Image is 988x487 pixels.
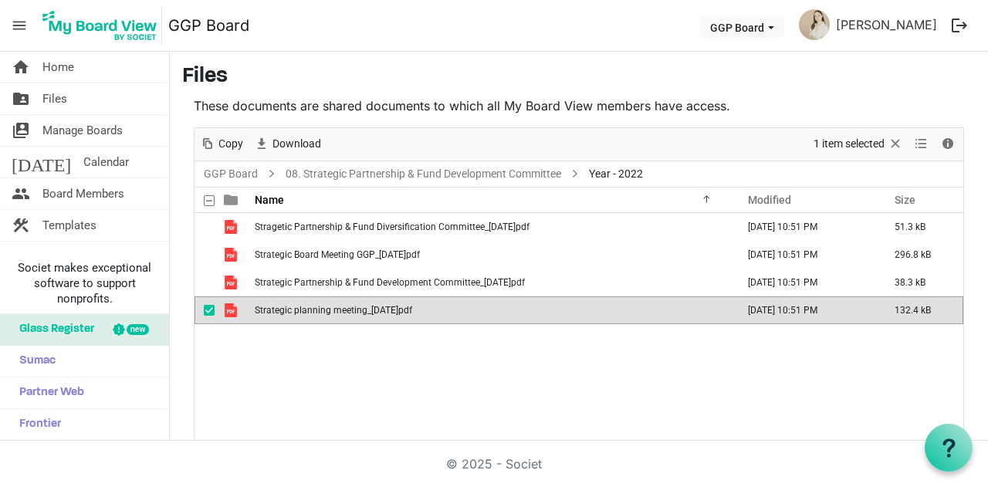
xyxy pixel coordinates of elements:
td: is template cell column header type [215,296,250,324]
span: menu [5,11,34,40]
button: View dropdownbutton [912,134,930,154]
span: Name [255,194,284,206]
button: Selection [811,134,906,154]
div: View [908,128,935,161]
h3: Files [182,64,976,90]
span: people [12,178,30,209]
span: Download [271,134,323,154]
span: Sumac [12,346,56,377]
div: Clear selection [808,128,908,161]
a: GGP Board [201,164,261,184]
span: Societ makes exceptional software to support nonprofits. [7,260,162,306]
span: Copy [217,134,245,154]
span: construction [12,210,30,241]
td: 132.4 kB is template cell column header Size [878,296,963,324]
td: checkbox [195,269,215,296]
a: GGP Board [168,10,249,41]
td: 38.3 kB is template cell column header Size [878,269,963,296]
span: Manage Boards [42,115,123,146]
span: switch_account [12,115,30,146]
td: Strategic Partnership & Fund Development Committee_2022.02.15.pdf is template cell column header ... [250,269,732,296]
span: [DATE] [12,147,71,178]
span: Calendar [83,147,129,178]
td: June 05, 2023 10:51 PM column header Modified [732,213,878,241]
span: Partner Web [12,377,84,408]
span: home [12,52,30,83]
td: June 05, 2023 10:51 PM column header Modified [732,241,878,269]
td: June 05, 2023 10:51 PM column header Modified [732,269,878,296]
img: My Board View Logo [38,6,162,45]
td: checkbox [195,241,215,269]
div: Download [249,128,327,161]
button: logout [943,9,976,42]
span: Strategic Partnership & Fund Development Committee_[DATE]pdf [255,277,525,288]
p: These documents are shared documents to which all My Board View members have access. [194,96,964,115]
span: Templates [42,210,96,241]
td: Strategic Board Meeting GGP_2022.12.01.pdf is template cell column header Name [250,241,732,269]
span: Board Members [42,178,124,209]
a: 08. Strategic Partnership & Fund Development Committee [283,164,564,184]
a: © 2025 - Societ [446,456,542,472]
div: new [127,324,149,335]
span: Size [895,194,915,206]
button: Download [252,134,324,154]
img: ddDwz0xpzZVKRxv6rfQunLRhqTonpR19bBYhwCCreK_N_trmNrH_-5XbXXOgsUaIzMZd-qByIoR1xmoWdbg5qw_thumb.png [799,9,830,40]
td: Stragetic Partnership & Fund Diversification Committee_2022.04.24.pdf is template cell column hea... [250,213,732,241]
div: Details [935,128,961,161]
td: Strategic planning meeting_2022.01.12.pdf is template cell column header Name [250,296,732,324]
td: 51.3 kB is template cell column header Size [878,213,963,241]
a: [PERSON_NAME] [830,9,943,40]
td: is template cell column header type [215,269,250,296]
span: Home [42,52,74,83]
button: GGP Board dropdownbutton [700,16,784,38]
td: is template cell column header type [215,241,250,269]
div: Copy [195,128,249,161]
td: checkbox [195,213,215,241]
td: is template cell column header type [215,213,250,241]
button: Copy [198,134,246,154]
span: 1 item selected [812,134,886,154]
span: Year - 2022 [586,164,646,184]
span: Frontier [12,409,61,440]
span: Files [42,83,67,114]
span: Strategic Board Meeting GGP_[DATE]pdf [255,249,420,260]
span: Modified [748,194,791,206]
span: Stragetic Partnership & Fund Diversification Committee_[DATE]pdf [255,222,530,232]
td: June 05, 2023 10:51 PM column header Modified [732,296,878,324]
a: My Board View Logo [38,6,168,45]
span: Glass Register [12,314,94,345]
span: folder_shared [12,83,30,114]
td: checkbox [195,296,215,324]
button: Details [938,134,959,154]
span: Strategic planning meeting_[DATE]pdf [255,305,412,316]
td: 296.8 kB is template cell column header Size [878,241,963,269]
